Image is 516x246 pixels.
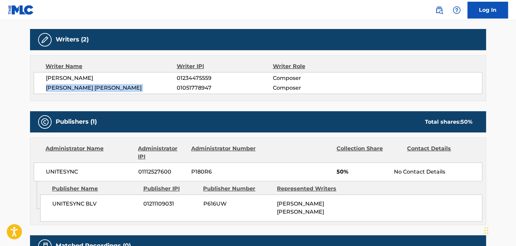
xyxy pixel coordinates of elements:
div: Publisher Number [203,185,272,193]
span: Composer [273,74,360,82]
span: P616UW [203,200,272,208]
img: Writers [41,36,49,44]
span: 01051778947 [177,84,273,92]
div: Writer Name [46,62,177,70]
span: [PERSON_NAME] [46,74,177,82]
iframe: Chat Widget [482,214,516,246]
img: search [435,6,443,14]
span: 01234475559 [177,74,273,82]
div: Represented Writers [277,185,346,193]
div: Drag [484,220,488,241]
span: [PERSON_NAME] [PERSON_NAME] [46,84,177,92]
span: 50% [337,168,389,176]
div: Administrator IPI [138,145,186,161]
div: Collection Share [337,145,402,161]
span: 50 % [461,119,472,125]
span: UNITESYNC [46,168,133,176]
img: MLC Logo [8,5,34,15]
h5: Publishers (1) [56,118,97,126]
span: 01211109031 [143,200,198,208]
div: Writer IPI [177,62,273,70]
div: No Contact Details [394,168,482,176]
span: [PERSON_NAME] [PERSON_NAME] [277,201,324,215]
span: UNITESYNC BLV [52,200,138,208]
div: Writer Role [273,62,360,70]
div: Total shares: [425,118,472,126]
span: P180R6 [191,168,257,176]
h5: Writers (2) [56,36,89,43]
div: Help [450,3,463,17]
img: Publishers [41,118,49,126]
div: Administrator Number [191,145,256,161]
a: Log In [467,2,508,19]
img: help [453,6,461,14]
div: Publisher IPI [143,185,198,193]
div: Administrator Name [46,145,133,161]
div: Publisher Name [52,185,138,193]
span: Composer [273,84,360,92]
span: 01112527600 [138,168,186,176]
a: Public Search [432,3,446,17]
div: Contact Details [407,145,472,161]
